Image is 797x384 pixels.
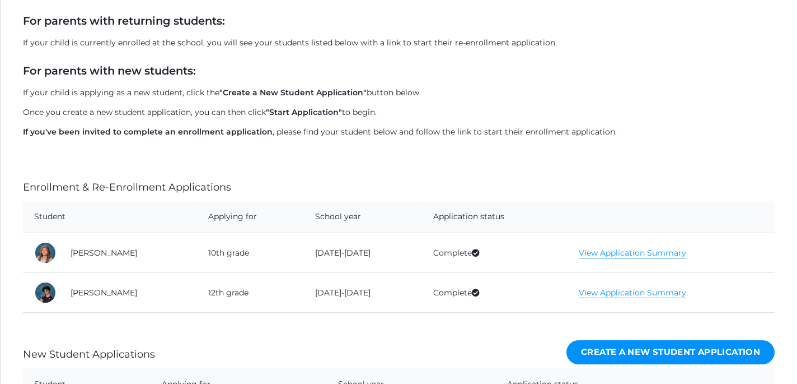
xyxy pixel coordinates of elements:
[34,281,57,304] div: Gideon Erickson
[579,248,686,258] a: View Application Summary
[23,349,155,360] h4: New Student Applications
[23,37,775,49] p: If your child is currently enrolled at the school, you will see your students listed below with a...
[23,14,225,27] strong: For parents with returning students:
[23,201,197,233] th: Student
[23,107,775,118] p: Once you create a new student application, you can then click to begin.
[197,233,304,273] td: 10th grade
[23,182,231,193] h4: Enrollment & Re-Enrollment Applications
[422,233,567,273] td: Complete
[34,242,57,264] div: Adelise Erickson
[197,201,304,233] th: Applying for
[566,340,775,364] a: Create a New Student Application
[23,127,273,137] strong: If you've been invited to complete an enrollment application
[59,273,197,313] td: [PERSON_NAME]
[579,288,686,298] a: View Application Summary
[219,87,367,98] strong: "Create a New Student Application"
[59,233,197,273] td: [PERSON_NAME]
[304,233,423,273] td: [DATE]-[DATE]
[304,201,423,233] th: School year
[197,273,304,313] td: 12th grade
[422,201,567,233] th: Application status
[422,273,567,313] td: Complete
[304,273,423,313] td: [DATE]-[DATE]
[23,126,775,138] p: , please find your student below and follow the link to start their enrollment application.
[266,107,342,117] strong: "Start Application"
[23,64,196,77] strong: For parents with new students:
[23,87,775,99] p: If your child is applying as a new student, click the button below.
